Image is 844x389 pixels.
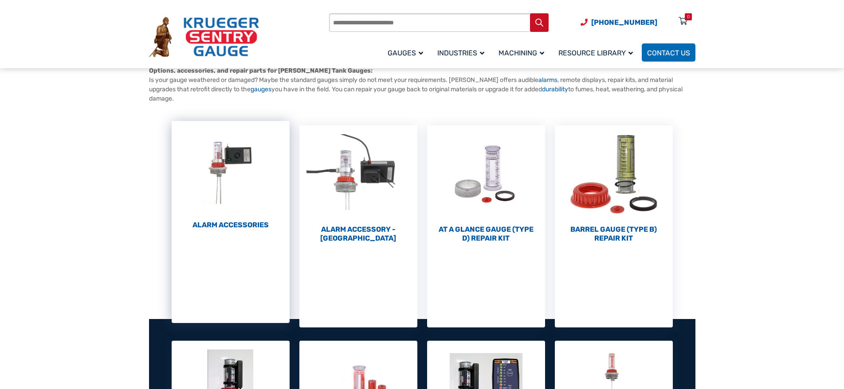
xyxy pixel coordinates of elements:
a: gauges [251,86,271,93]
a: Phone Number (920) 434-8860 [581,17,657,28]
span: Industries [437,49,484,57]
span: [PHONE_NUMBER] [591,18,657,27]
img: Barrel Gauge (Type B) Repair Kit [555,125,673,223]
div: 0 [687,13,690,20]
img: Alarm Accessory - DC [299,125,417,223]
h2: Alarm Accessories [172,221,290,230]
span: Resource Library [558,49,633,57]
a: Visit product category Alarm Accessory - DC [299,125,417,243]
a: Visit product category Barrel Gauge (Type B) Repair Kit [555,125,673,243]
a: Machining [493,42,553,63]
a: durability [542,86,568,93]
a: alarms [538,76,557,84]
img: Alarm Accessories [172,121,290,218]
span: Machining [499,49,544,57]
img: Krueger Sentry Gauge [149,17,259,58]
span: Gauges [388,49,423,57]
h2: Alarm Accessory - [GEOGRAPHIC_DATA] [299,225,417,243]
a: Gauges [382,42,432,63]
a: Resource Library [553,42,642,63]
img: At a Glance Gauge (Type D) Repair Kit [427,125,545,223]
p: Is your gauge weathered or damaged? Maybe the standard gauges simply do not meet your requirement... [149,66,695,103]
span: Contact Us [647,49,690,57]
h2: Barrel Gauge (Type B) Repair Kit [555,225,673,243]
strong: Options, accessories, and repair parts for [PERSON_NAME] Tank Gauges: [149,67,373,74]
a: Visit product category Alarm Accessories [172,121,290,230]
a: Visit product category At a Glance Gauge (Type D) Repair Kit [427,125,545,243]
a: Contact Us [642,43,695,62]
a: Industries [432,42,493,63]
h2: At a Glance Gauge (Type D) Repair Kit [427,225,545,243]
